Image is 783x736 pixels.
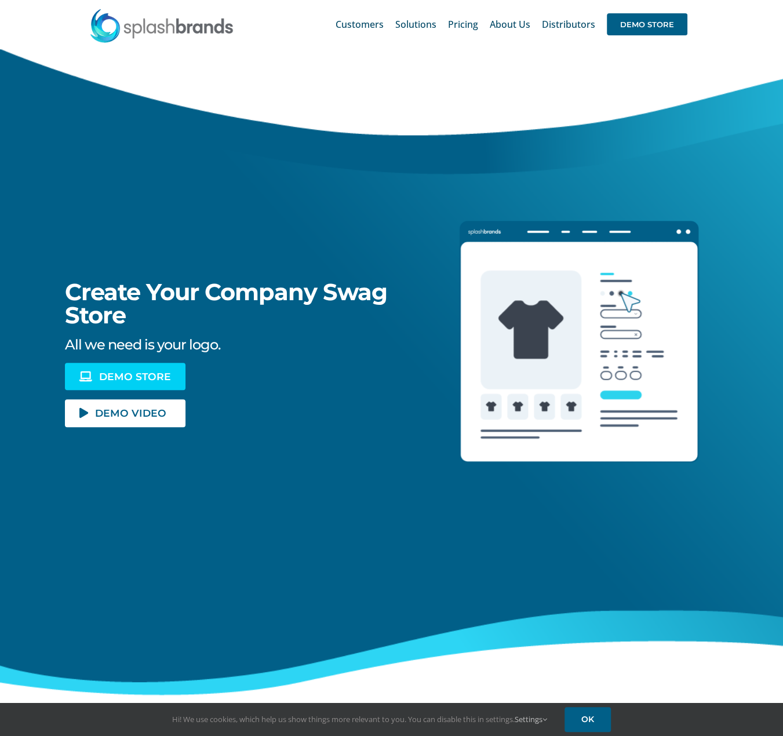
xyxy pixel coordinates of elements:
span: Solutions [395,20,436,29]
a: DEMO STORE [607,6,687,43]
a: Settings [515,714,547,724]
span: Pricing [448,20,478,29]
a: Pricing [448,6,478,43]
span: Create Your Company Swag Store [65,278,387,329]
a: Distributors [542,6,595,43]
span: Customers [336,20,384,29]
img: SplashBrands.com Logo [89,8,234,43]
a: Customers [336,6,384,43]
span: Distributors [542,20,595,29]
span: Hi! We use cookies, which help us show things more relevant to you. You can disable this in setti... [172,714,547,724]
a: DEMO STORE [65,363,185,390]
a: OK [565,707,611,732]
span: DEMO VIDEO [95,408,166,418]
span: All we need is your logo. [65,336,220,353]
span: About Us [490,20,530,29]
span: DEMO STORE [607,13,687,35]
nav: Main Menu [336,6,687,43]
span: DEMO STORE [99,371,171,381]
